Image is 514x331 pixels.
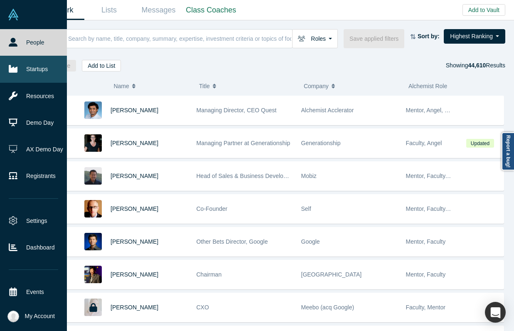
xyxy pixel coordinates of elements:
[197,304,209,311] span: CXO
[67,29,292,48] input: Search by name, title, company, summary, expertise, investment criteria or topics of focus
[82,60,121,72] button: Add to List
[197,238,268,245] span: Other Bets Director, Google
[304,77,329,95] span: Company
[502,132,514,170] a: Report a bug!
[25,312,55,321] span: My Account
[199,77,295,95] button: Title
[301,107,354,114] span: Alchemist Acclerator
[111,238,158,245] a: [PERSON_NAME]
[84,200,102,217] img: Robert Winder's Profile Image
[468,62,505,69] span: Results
[111,271,158,278] a: [PERSON_NAME]
[468,62,486,69] strong: 44,610
[111,140,158,146] a: [PERSON_NAME]
[408,83,447,89] span: Alchemist Role
[84,0,134,20] a: Lists
[292,29,338,48] button: Roles
[197,271,222,278] span: Chairman
[406,271,446,278] span: Mentor, Faculty
[7,9,19,20] img: Alchemist Vault Logo
[406,238,446,245] span: Mentor, Faculty
[301,238,320,245] span: Google
[84,233,102,250] img: Steven Kan's Profile Image
[446,60,505,72] div: Showing
[134,0,183,20] a: Messages
[113,77,129,95] span: Name
[84,134,102,152] img: Rachel Chalmers's Profile Image
[466,139,494,148] span: Updated
[111,107,158,114] a: [PERSON_NAME]
[84,167,102,185] img: Michael Chang's Profile Image
[111,173,158,179] a: [PERSON_NAME]
[183,0,239,20] a: Class Coaches
[344,29,404,48] button: Save applied filters
[84,266,102,283] img: Timothy Chou's Profile Image
[113,77,190,95] button: Name
[197,140,290,146] span: Managing Partner at Generationship
[301,304,354,311] span: Meebo (acq Google)
[418,33,440,40] strong: Sort by:
[197,173,322,179] span: Head of Sales & Business Development (interim)
[111,304,158,311] a: [PERSON_NAME]
[7,311,55,322] button: My Account
[7,311,19,322] img: Katinka Harsányi's Account
[304,77,400,95] button: Company
[301,271,362,278] span: [GEOGRAPHIC_DATA]
[406,304,445,311] span: Faculty, Mentor
[301,205,311,212] span: Self
[197,107,277,114] span: Managing Director, CEO Quest
[301,173,317,179] span: Mobiz
[197,205,228,212] span: Co-Founder
[462,4,505,16] button: Add to Vault
[199,77,210,95] span: Title
[444,29,505,44] button: Highest Ranking
[111,205,158,212] a: [PERSON_NAME]
[301,140,341,146] span: Generationship
[406,173,482,179] span: Mentor, Faculty, Alchemist 25
[84,101,102,119] img: Gnani Palanikumar's Profile Image
[406,140,442,146] span: Faculty, Angel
